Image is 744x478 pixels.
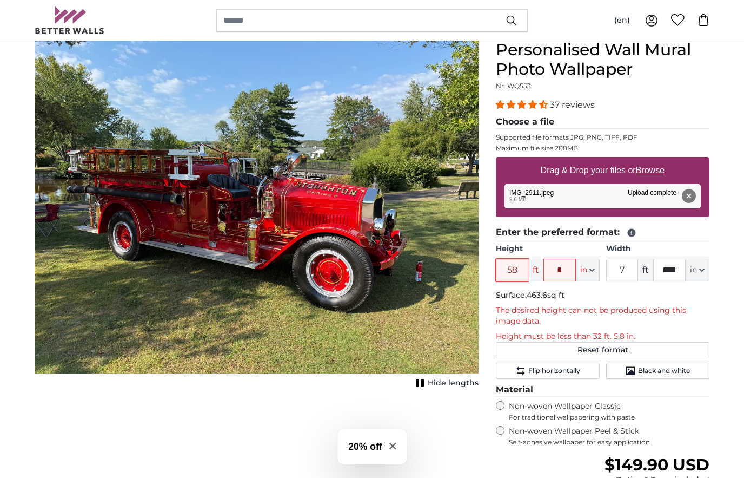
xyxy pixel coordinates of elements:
button: Flip horizontally [496,363,599,379]
button: in [686,259,709,281]
legend: Choose a file [496,115,709,129]
span: Nr. WQ553 [496,82,531,90]
img: personalised-photo [35,40,479,374]
p: Height must be less than 32 ft. 5.8 in. [496,331,709,342]
p: Surface: [496,290,709,301]
h1: Personalised Wall Mural Photo Wallpaper [496,40,709,79]
span: Hide lengths [428,378,479,389]
span: in [580,265,587,276]
legend: Material [496,383,709,397]
span: Black and white [638,366,690,375]
button: Reset format [496,342,709,358]
button: (en) [606,11,639,30]
span: ft [528,259,543,281]
button: in [576,259,600,281]
button: Hide lengths [413,376,479,391]
span: Flip horizontally [528,366,580,375]
label: Height [496,244,599,254]
img: Betterwalls [35,6,105,34]
label: Drag & Drop your files or [536,160,669,181]
p: The desired height can not be produced using this image data. [496,305,709,327]
span: in [690,265,697,276]
u: Browse [636,166,665,175]
div: 1 of 1 [35,40,479,391]
span: 4.32 stars [496,100,550,110]
label: Width [606,244,709,254]
span: $149.90 USD [604,455,709,475]
legend: Enter the preferred format: [496,226,709,239]
span: Self-adhesive wallpaper for easy application [509,438,709,447]
span: ft [638,259,653,281]
span: For traditional wallpapering with paste [509,413,709,422]
button: Black and white [606,363,709,379]
span: 463.6sq ft [527,290,564,300]
p: Supported file formats JPG, PNG, TIFF, PDF [496,133,709,142]
label: Non-woven Wallpaper Peel & Stick [509,426,709,447]
label: Non-woven Wallpaper Classic [509,401,709,422]
p: Maximum file size 200MB. [496,144,709,153]
span: 37 reviews [550,100,595,110]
